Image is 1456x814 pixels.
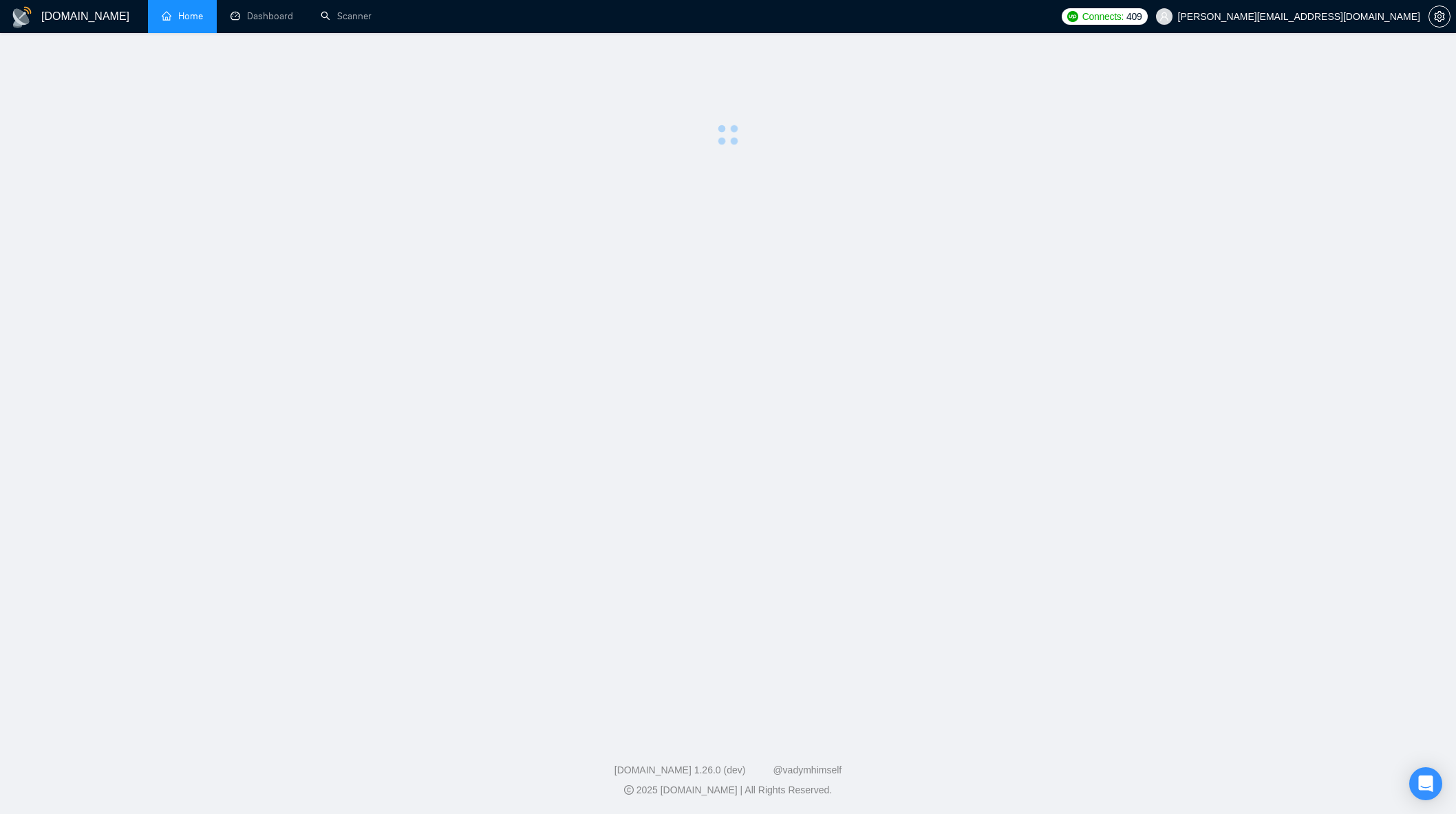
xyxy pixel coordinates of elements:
a: homeHome [162,10,203,22]
span: setting [1429,11,1450,22]
img: upwork-logo.png [1067,11,1078,22]
span: user [1159,12,1169,21]
button: setting [1428,6,1450,28]
span: Dashboard [247,10,293,22]
span: Connects: [1082,9,1124,24]
a: searchScanner [321,10,372,22]
a: [DOMAIN_NAME] 1.26.0 (dev) [614,764,746,775]
img: logo [11,6,33,28]
span: 409 [1126,9,1142,24]
span: copyright [624,785,634,795]
a: @vadymhimself [773,764,842,775]
div: 2025 [DOMAIN_NAME] | All Rights Reserved. [11,783,1445,797]
span: dashboard [231,11,240,21]
div: Open Intercom Messenger [1409,767,1442,800]
a: setting [1428,11,1450,22]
